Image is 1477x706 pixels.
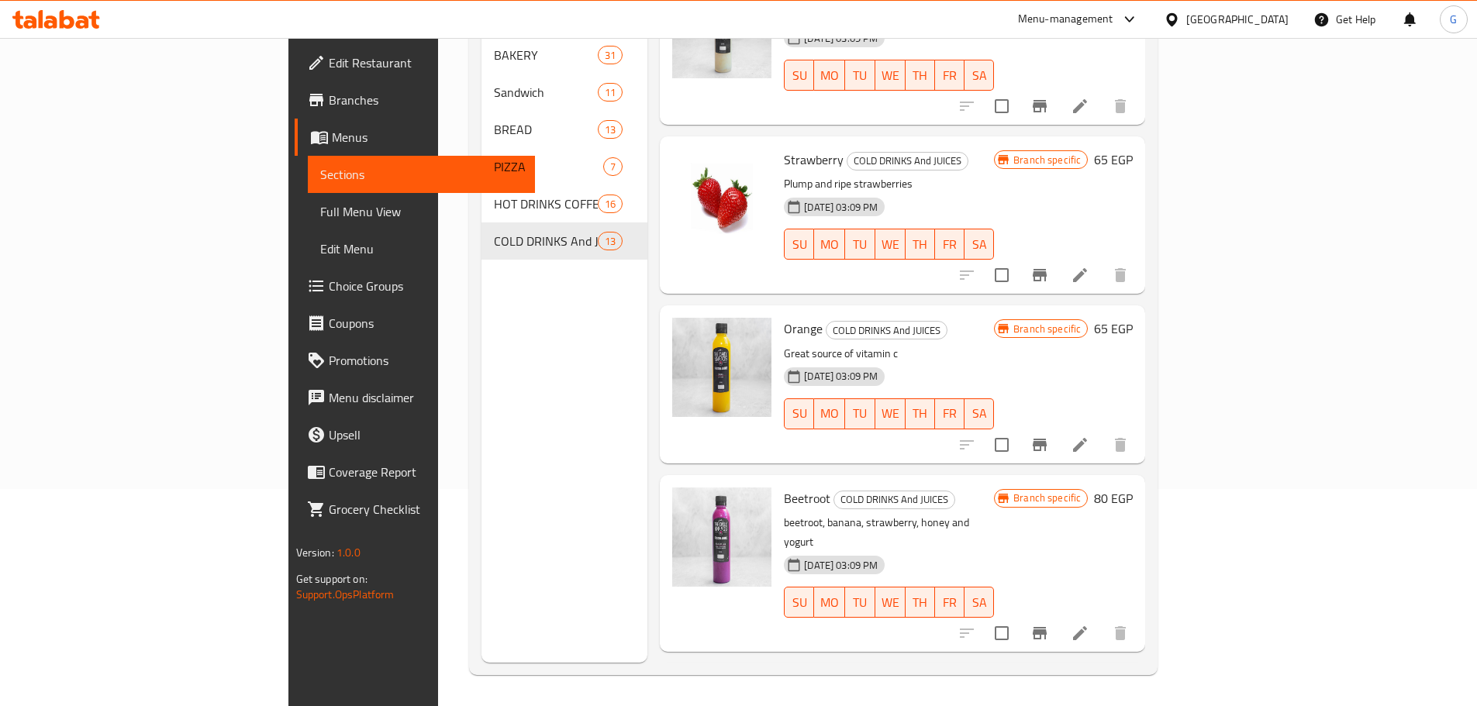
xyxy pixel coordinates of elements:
[481,148,647,185] div: PIZZA7
[295,416,535,453] a: Upsell
[791,64,808,87] span: SU
[672,149,771,248] img: Strawberry
[814,398,845,429] button: MO
[912,64,929,87] span: TH
[1102,426,1139,463] button: delete
[820,64,839,87] span: MO
[329,277,523,295] span: Choice Groups
[1102,615,1139,652] button: delete
[481,222,647,260] div: COLD DRINKS And JUICES13
[296,569,368,589] span: Get support on:
[1021,88,1058,125] button: Branch-specific-item
[906,398,935,429] button: TH
[971,591,988,614] span: SA
[971,64,988,87] span: SA
[329,388,523,407] span: Menu disclaimer
[985,429,1018,461] span: Select to update
[965,587,994,618] button: SA
[851,402,868,425] span: TU
[882,591,899,614] span: WE
[295,81,535,119] a: Branches
[875,587,906,618] button: WE
[935,587,965,618] button: FR
[784,344,994,363] p: Great source of vitamin c
[332,128,523,146] span: Menus
[598,46,623,64] div: items
[912,591,929,614] span: TH
[845,229,875,260] button: TU
[798,558,884,573] span: [DATE] 03:09 PM
[1007,322,1087,336] span: Branch specific
[599,197,622,212] span: 16
[791,402,808,425] span: SU
[826,322,947,339] span: COLD DRINKS And JUICES
[295,44,535,81] a: Edit Restaurant
[598,195,623,213] div: items
[784,487,830,510] span: Beetroot
[329,91,523,109] span: Branches
[296,542,334,563] span: Version:
[784,229,814,260] button: SU
[875,229,906,260] button: WE
[814,229,845,260] button: MO
[1021,615,1058,652] button: Branch-specific-item
[847,152,968,170] span: COLD DRINKS And JUICES
[599,122,622,137] span: 13
[784,60,814,91] button: SU
[494,120,598,139] span: BREAD
[320,202,523,221] span: Full Menu View
[906,587,935,618] button: TH
[798,369,884,384] span: [DATE] 03:09 PM
[1094,487,1133,509] h6: 80 EGP
[875,398,906,429] button: WE
[798,200,884,215] span: [DATE] 03:09 PM
[308,230,535,267] a: Edit Menu
[494,46,598,64] div: BAKERY
[481,36,647,74] div: BAKERY31
[965,398,994,429] button: SA
[598,120,623,139] div: items
[935,229,965,260] button: FR
[599,234,622,249] span: 13
[320,165,523,184] span: Sections
[308,156,535,193] a: Sections
[906,60,935,91] button: TH
[1071,436,1089,454] a: Edit menu item
[295,491,535,528] a: Grocery Checklist
[820,402,839,425] span: MO
[851,591,868,614] span: TU
[329,53,523,72] span: Edit Restaurant
[672,318,771,417] img: Orange
[1102,88,1139,125] button: delete
[784,174,994,194] p: Plump and ripe strawberries
[935,60,965,91] button: FR
[1094,149,1133,170] h6: 65 EGP
[494,232,598,250] span: COLD DRINKS And JUICES
[329,463,523,481] span: Coverage Report
[791,233,808,256] span: SU
[481,74,647,111] div: Sandwich11
[814,60,845,91] button: MO
[784,587,814,618] button: SU
[875,60,906,91] button: WE
[1021,426,1058,463] button: Branch-specific-item
[599,48,622,63] span: 31
[1018,10,1113,29] div: Menu-management
[1021,257,1058,294] button: Branch-specific-item
[826,321,947,339] div: COLD DRINKS And JUICES
[985,617,1018,649] span: Select to update
[833,491,955,509] div: COLD DRINKS And JUICES
[329,351,523,370] span: Promotions
[329,314,523,332] span: Coupons
[935,398,965,429] button: FR
[1102,257,1139,294] button: delete
[329,425,523,444] span: Upsell
[329,500,523,518] span: Grocery Checklist
[941,233,958,256] span: FR
[296,584,395,604] a: Support.OpsPlatform
[985,259,1018,291] span: Select to update
[845,587,875,618] button: TU
[820,233,839,256] span: MO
